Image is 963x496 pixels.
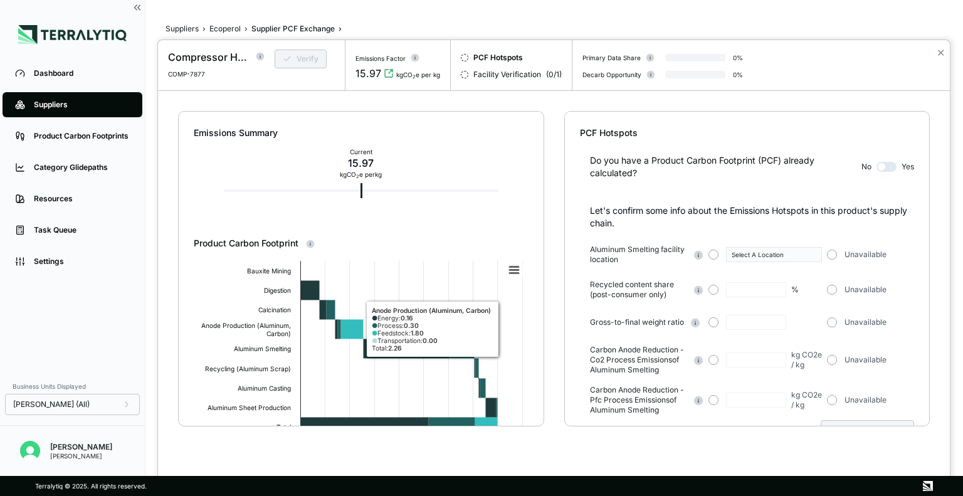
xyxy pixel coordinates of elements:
div: PCF Hotspots [580,127,914,139]
span: ( 0 / 1 ) [546,70,562,80]
span: Unavailable [845,355,887,365]
div: kg CO e per kg [340,171,382,178]
div: Select A Location [732,251,816,258]
text: Aluminum Smelting [234,345,291,353]
text: Anode Production (Aluminum, Carbon) [201,322,291,337]
button: Select A Location [726,247,822,262]
span: PCF Hotspots [473,53,523,63]
text: Recycling (Aluminum Scrap) [205,365,291,373]
text: Digestion [264,287,291,295]
div: Emissions Summary [194,127,528,139]
div: Primary Data Share [582,54,641,61]
div: 0 % [733,71,743,78]
div: 15.97 [355,66,381,81]
span: Carbon Anode Reduction - Co2 Process Emissions of Aluminum Smelting [590,345,687,375]
span: Carbon Anode Reduction - Pfc Process Emissions of Aluminum Smelting [590,385,687,415]
span: Facility Verification [473,70,541,80]
span: Recycled content share (post-consumer only) [590,280,687,300]
sub: 2 [413,74,416,80]
span: Yes [902,162,914,172]
div: Decarb Opportunity [582,71,641,78]
text: Total [276,423,291,431]
div: COMP-7877 [168,70,258,78]
span: Aluminum Smelting facility location [590,245,687,265]
span: No [861,162,871,172]
div: 0 % [733,54,743,61]
text: Bauxite Mining [247,267,291,275]
span: Unavailable [845,395,887,405]
span: Unavailable [845,285,887,295]
button: Close [937,45,945,60]
span: Unavailable [845,250,887,260]
text: Aluminum Sheet Production [208,404,291,411]
sub: 2 [356,174,359,179]
text: Aluminum Casting [238,384,291,393]
div: % [791,285,799,295]
div: Compressor Housing [168,50,248,65]
div: Current [340,148,382,156]
div: Product Carbon Footprint [194,237,528,250]
svg: View audit trail [384,68,394,78]
text: Calcination [258,306,291,314]
div: kg CO2e / kg [791,350,822,370]
div: kgCO e per kg [396,71,440,78]
div: kg CO2e / kg [791,390,822,410]
div: Emissions Factor [355,55,406,62]
span: Gross-to-final weight ratio [590,317,684,327]
p: Let's confirm some info about the Emissions Hotspots in this product's supply chain. [590,204,914,230]
span: Unavailable [845,317,887,327]
div: Do you have a Product Carbon Footprint (PCF) already calculated? [590,154,856,179]
div: 15.97 [340,156,382,171]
